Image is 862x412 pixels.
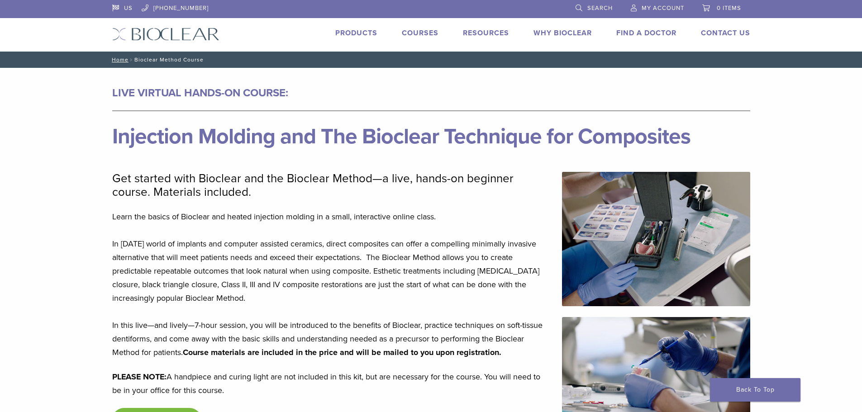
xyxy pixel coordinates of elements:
p: Learn the basics of Bioclear and heated injection molding in a small, interactive online class. I... [112,210,551,359]
a: Contact Us [701,28,750,38]
span: Search [587,5,613,12]
img: Bioclear [112,28,219,41]
strong: PLEASE NOTE: [112,372,167,382]
a: Why Bioclear [533,28,592,38]
a: Courses [402,28,438,38]
a: Back To Top [710,378,800,402]
strong: LIVE VIRTUAL HANDS-ON COURSE: [112,86,288,99]
p: Get started with Bioclear and the Bioclear Method—a live, hands-on beginner course. Materials inc... [112,172,551,199]
a: Products [335,28,377,38]
h1: Injection Molding and The Bioclear Technique for Composites [112,126,750,147]
span: 0 items [717,5,741,12]
nav: Bioclear Method Course [105,52,757,68]
span: My Account [642,5,684,12]
p: A handpiece and curing light are not included in this kit, but are necessary for the course. You ... [112,370,551,397]
a: Resources [463,28,509,38]
a: Find A Doctor [616,28,676,38]
strong: Course materials are included in the price and will be mailed to you upon registration. [183,347,501,357]
a: Home [109,57,129,63]
span: / [129,57,134,62]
